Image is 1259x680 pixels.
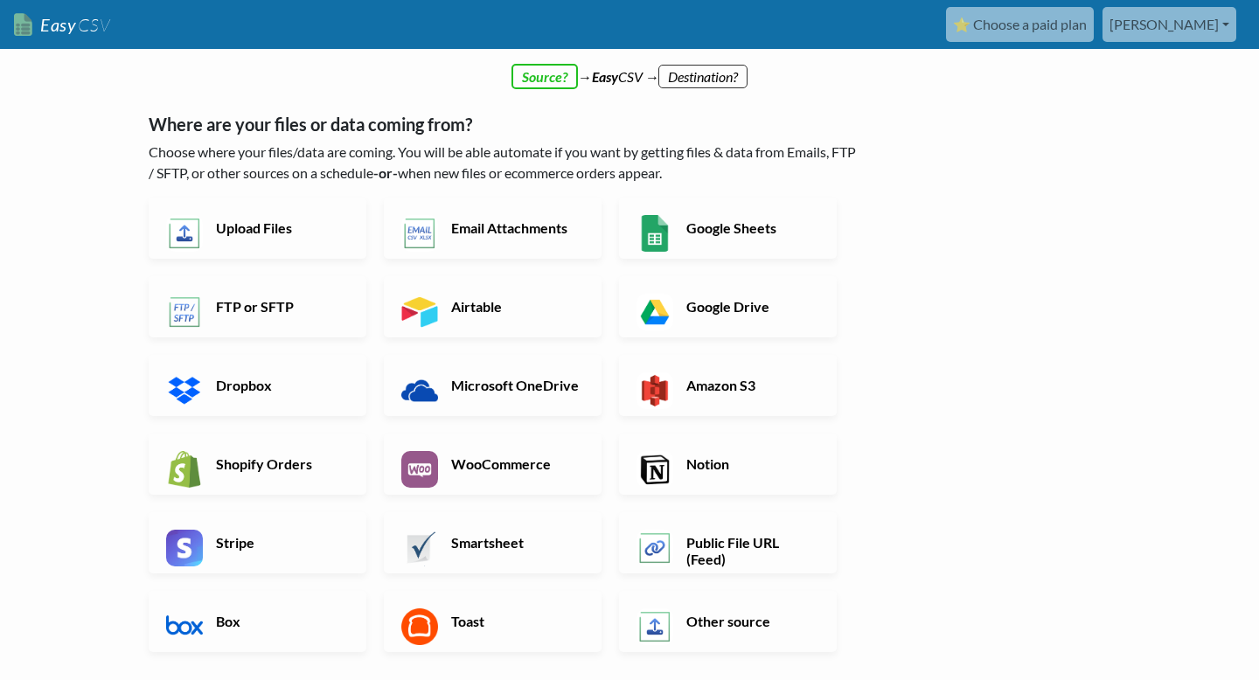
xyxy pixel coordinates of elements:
[682,455,819,472] h6: Notion
[166,215,203,252] img: Upload Files App & API
[384,591,602,652] a: Toast
[401,608,438,645] img: Toast App & API
[166,530,203,566] img: Stripe App & API
[166,294,203,330] img: FTP or SFTP App & API
[636,215,673,252] img: Google Sheets App & API
[166,372,203,409] img: Dropbox App & API
[384,434,602,495] a: WooCommerce
[447,219,584,236] h6: Email Attachments
[149,512,366,573] a: Stripe
[682,534,819,567] h6: Public File URL (Feed)
[636,372,673,409] img: Amazon S3 App & API
[636,451,673,488] img: Notion App & API
[212,377,349,393] h6: Dropbox
[401,372,438,409] img: Microsoft OneDrive App & API
[447,377,584,393] h6: Microsoft OneDrive
[619,276,837,337] a: Google Drive
[149,142,861,184] p: Choose where your files/data are coming. You will be able automate if you want by getting files &...
[619,434,837,495] a: Notion
[636,294,673,330] img: Google Drive App & API
[401,215,438,252] img: Email New CSV or XLSX File App & API
[384,355,602,416] a: Microsoft OneDrive
[212,219,349,236] h6: Upload Files
[149,591,366,652] a: Box
[384,276,602,337] a: Airtable
[636,608,673,645] img: Other Source App & API
[373,164,398,181] b: -or-
[619,512,837,573] a: Public File URL (Feed)
[212,534,349,551] h6: Stripe
[149,434,366,495] a: Shopify Orders
[149,276,366,337] a: FTP or SFTP
[14,7,110,43] a: EasyCSV
[619,591,837,652] a: Other source
[131,49,1128,87] div: → CSV →
[166,451,203,488] img: Shopify App & API
[76,14,110,36] span: CSV
[447,455,584,472] h6: WooCommerce
[212,298,349,315] h6: FTP or SFTP
[682,377,819,393] h6: Amazon S3
[401,530,438,566] img: Smartsheet App & API
[682,613,819,629] h6: Other source
[212,613,349,629] h6: Box
[149,114,861,135] h5: Where are your files or data coming from?
[619,198,837,259] a: Google Sheets
[401,294,438,330] img: Airtable App & API
[619,355,837,416] a: Amazon S3
[166,608,203,645] img: Box App & API
[682,219,819,236] h6: Google Sheets
[447,613,584,629] h6: Toast
[946,7,1094,42] a: ⭐ Choose a paid plan
[682,298,819,315] h6: Google Drive
[384,512,602,573] a: Smartsheet
[447,298,584,315] h6: Airtable
[212,455,349,472] h6: Shopify Orders
[636,530,673,566] img: Public File URL App & API
[149,198,366,259] a: Upload Files
[149,355,366,416] a: Dropbox
[384,198,602,259] a: Email Attachments
[447,534,584,551] h6: Smartsheet
[401,451,438,488] img: WooCommerce App & API
[1102,7,1236,42] a: [PERSON_NAME]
